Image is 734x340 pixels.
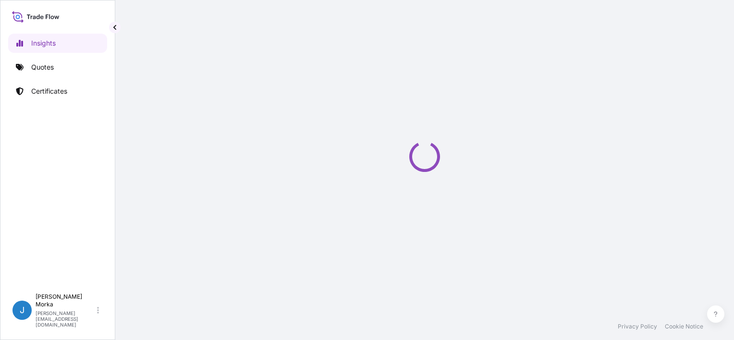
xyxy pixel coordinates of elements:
[8,58,107,77] a: Quotes
[8,34,107,53] a: Insights
[618,323,657,330] a: Privacy Policy
[31,86,67,96] p: Certificates
[36,310,95,328] p: [PERSON_NAME][EMAIL_ADDRESS][DOMAIN_NAME]
[31,62,54,72] p: Quotes
[8,82,107,101] a: Certificates
[20,305,24,315] span: J
[36,293,95,308] p: [PERSON_NAME] Morka
[31,38,56,48] p: Insights
[665,323,703,330] a: Cookie Notice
